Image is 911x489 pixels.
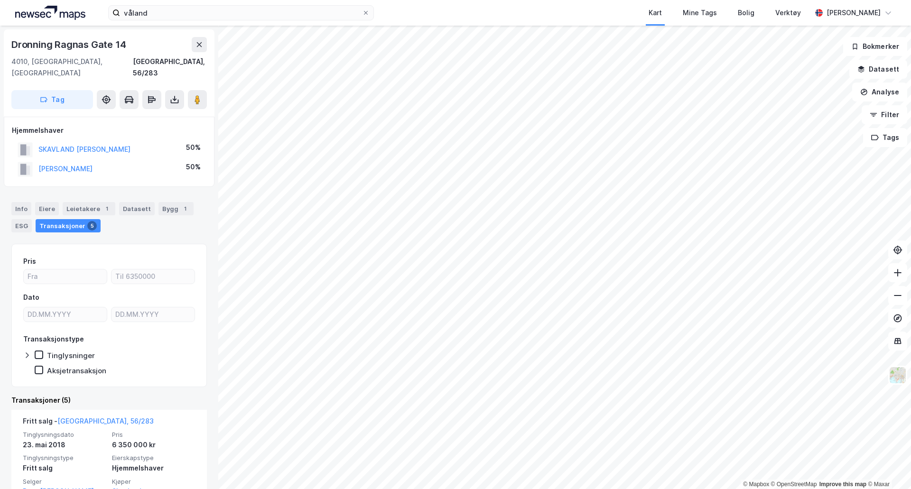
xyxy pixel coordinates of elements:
[11,219,32,232] div: ESG
[775,7,801,18] div: Verktøy
[23,439,106,451] div: 23. mai 2018
[23,415,154,431] div: Fritt salg -
[119,202,155,215] div: Datasett
[11,90,93,109] button: Tag
[133,56,207,79] div: [GEOGRAPHIC_DATA], 56/283
[738,7,754,18] div: Bolig
[186,161,201,173] div: 50%
[112,478,195,486] span: Kjøper
[36,219,101,232] div: Transaksjoner
[23,431,106,439] span: Tinglysningsdato
[63,202,115,215] div: Leietakere
[112,269,195,284] input: Til 6350000
[158,202,194,215] div: Bygg
[120,6,362,20] input: Søk på adresse, matrikkel, gårdeiere, leietakere eller personer
[11,395,207,406] div: Transaksjoner (5)
[843,37,907,56] button: Bokmerker
[852,83,907,101] button: Analyse
[683,7,717,18] div: Mine Tags
[863,128,907,147] button: Tags
[864,443,911,489] div: Kontrollprogram for chat
[771,481,817,488] a: OpenStreetMap
[649,7,662,18] div: Kart
[23,462,106,474] div: Fritt salg
[819,481,866,488] a: Improve this map
[35,202,59,215] div: Eiere
[11,56,133,79] div: 4010, [GEOGRAPHIC_DATA], [GEOGRAPHIC_DATA]
[112,439,195,451] div: 6 350 000 kr
[23,333,84,345] div: Transaksjonstype
[112,307,195,322] input: DD.MM.YYYY
[743,481,769,488] a: Mapbox
[827,7,881,18] div: [PERSON_NAME]
[23,292,39,303] div: Dato
[23,256,36,267] div: Pris
[87,221,97,231] div: 5
[12,125,206,136] div: Hjemmelshaver
[889,366,907,384] img: Z
[112,431,195,439] span: Pris
[864,443,911,489] iframe: Chat Widget
[15,6,85,20] img: logo.a4113a55bc3d86da70a041830d287a7e.svg
[24,269,107,284] input: Fra
[47,366,106,375] div: Aksjetransaksjon
[23,478,106,486] span: Selger
[112,462,195,474] div: Hjemmelshaver
[862,105,907,124] button: Filter
[186,142,201,153] div: 50%
[112,454,195,462] span: Eierskapstype
[11,202,31,215] div: Info
[102,204,112,213] div: 1
[47,351,95,360] div: Tinglysninger
[849,60,907,79] button: Datasett
[180,204,190,213] div: 1
[11,37,128,52] div: Dronning Ragnas Gate 14
[24,307,107,322] input: DD.MM.YYYY
[57,417,154,425] a: [GEOGRAPHIC_DATA], 56/283
[23,454,106,462] span: Tinglysningstype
